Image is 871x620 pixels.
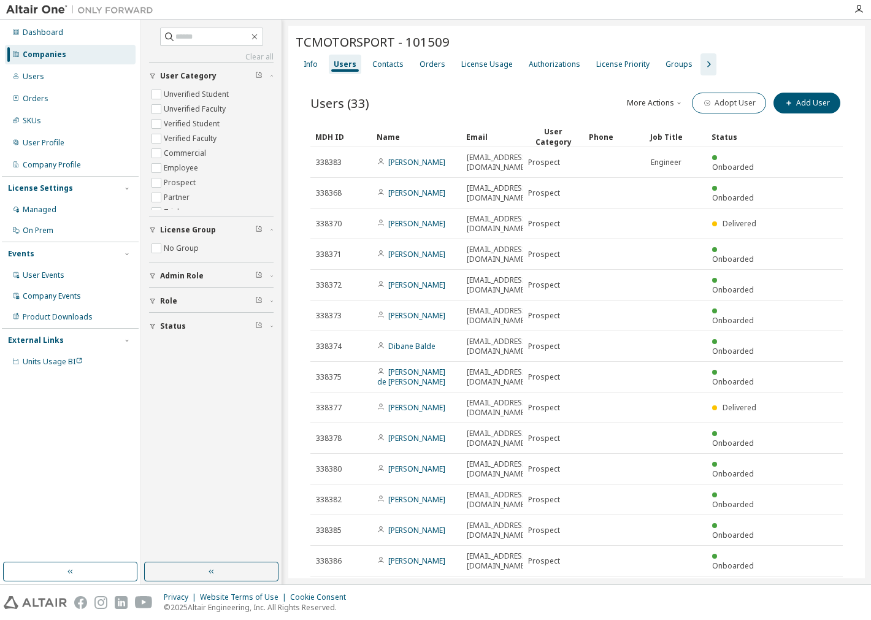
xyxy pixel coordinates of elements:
[467,214,529,234] span: [EMAIL_ADDRESS][DOMAIN_NAME]
[160,71,217,81] span: User Category
[388,218,445,229] a: [PERSON_NAME]
[712,162,754,172] span: Onboarded
[461,59,513,69] div: License Usage
[388,402,445,413] a: [PERSON_NAME]
[712,285,754,295] span: Onboarded
[712,377,754,387] span: Onboarded
[712,561,754,571] span: Onboarded
[164,87,231,102] label: Unverified Student
[23,94,48,104] div: Orders
[23,160,81,170] div: Company Profile
[160,321,186,331] span: Status
[467,429,529,448] span: [EMAIL_ADDRESS][DOMAIN_NAME]
[316,403,342,413] span: 338377
[467,398,529,418] span: [EMAIL_ADDRESS][DOMAIN_NAME]
[528,188,560,198] span: Prospect
[388,464,445,474] a: [PERSON_NAME]
[135,596,153,609] img: youtube.svg
[388,494,445,505] a: [PERSON_NAME]
[334,59,356,69] div: Users
[377,127,456,147] div: Name
[377,367,445,387] a: [PERSON_NAME] de [PERSON_NAME]
[666,59,693,69] div: Groups
[296,33,450,50] span: TCMOTORSPORT - 101509
[467,306,529,326] span: [EMAIL_ADDRESS][DOMAIN_NAME]
[528,126,579,147] div: User Category
[712,438,754,448] span: Onboarded
[712,254,754,264] span: Onboarded
[388,280,445,290] a: [PERSON_NAME]
[6,4,159,16] img: Altair One
[316,219,342,229] span: 338370
[255,225,263,235] span: Clear filter
[23,356,83,367] span: Units Usage BI
[723,402,756,413] span: Delivered
[255,71,263,81] span: Clear filter
[467,521,529,540] span: [EMAIL_ADDRESS][DOMAIN_NAME]
[773,93,840,113] button: Add User
[692,93,766,113] button: Adopt User
[23,50,66,59] div: Companies
[23,205,56,215] div: Managed
[626,93,685,113] button: More Actions
[316,250,342,259] span: 338371
[467,153,529,172] span: [EMAIL_ADDRESS][DOMAIN_NAME]
[164,161,201,175] label: Employee
[255,321,263,331] span: Clear filter
[160,296,177,306] span: Role
[200,592,290,602] div: Website Terms of Use
[23,270,64,280] div: User Events
[149,262,274,289] button: Admin Role
[316,158,342,167] span: 338383
[712,346,754,356] span: Onboarded
[420,59,445,69] div: Orders
[467,183,529,203] span: [EMAIL_ADDRESS][DOMAIN_NAME]
[467,367,529,387] span: [EMAIL_ADDRESS][DOMAIN_NAME]
[23,72,44,82] div: Users
[388,310,445,321] a: [PERSON_NAME]
[149,52,274,62] a: Clear all
[712,469,754,479] span: Onboarded
[164,131,219,146] label: Verified Faculty
[315,127,367,147] div: MDH ID
[164,592,200,602] div: Privacy
[589,127,640,147] div: Phone
[528,158,560,167] span: Prospect
[316,495,342,505] span: 338382
[528,280,560,290] span: Prospect
[23,291,81,301] div: Company Events
[388,249,445,259] a: [PERSON_NAME]
[529,59,580,69] div: Authorizations
[528,495,560,505] span: Prospect
[388,556,445,566] a: [PERSON_NAME]
[149,288,274,315] button: Role
[596,59,650,69] div: License Priority
[316,556,342,566] span: 338386
[723,218,756,229] span: Delivered
[712,193,754,203] span: Onboarded
[712,315,754,326] span: Onboarded
[528,250,560,259] span: Prospect
[316,434,342,443] span: 338378
[712,127,763,147] div: Status
[712,499,754,510] span: Onboarded
[316,372,342,382] span: 338375
[164,102,228,117] label: Unverified Faculty
[149,216,274,243] button: License Group
[149,63,274,90] button: User Category
[310,94,369,112] span: Users (33)
[23,138,64,148] div: User Profile
[316,311,342,321] span: 338373
[528,372,560,382] span: Prospect
[149,313,274,340] button: Status
[316,280,342,290] span: 338372
[528,464,560,474] span: Prospect
[304,59,318,69] div: Info
[388,341,435,351] a: Dibane Balde
[255,271,263,281] span: Clear filter
[528,311,560,321] span: Prospect
[94,596,107,609] img: instagram.svg
[115,596,128,609] img: linkedin.svg
[74,596,87,609] img: facebook.svg
[316,464,342,474] span: 338380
